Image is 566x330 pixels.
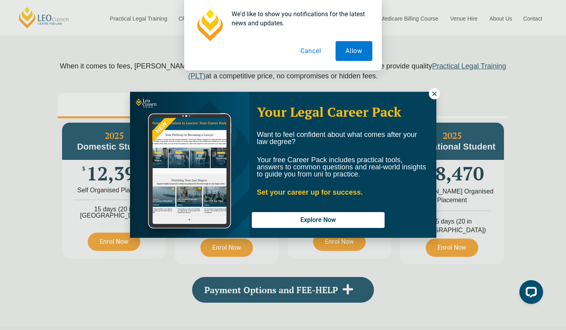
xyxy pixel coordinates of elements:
img: notification icon [194,9,225,41]
img: Woman in yellow blouse holding folders looking to the right and smiling [130,92,249,238]
span: Want to feel confident about what comes after your law degree? [257,131,417,146]
strong: Set your career up for success. [257,188,363,196]
iframe: LiveChat chat widget [513,277,546,310]
button: Allow [336,41,372,61]
div: We'd like to show you notifications for the latest news and updates. [225,9,372,28]
button: Cancel [291,41,331,61]
button: Explore Now [252,212,385,228]
span: Your free Career Pack includes practical tools, answers to common questions and real-world insigh... [257,156,426,178]
button: Close [429,88,440,99]
span: Your Legal Career Pack [257,103,401,120]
